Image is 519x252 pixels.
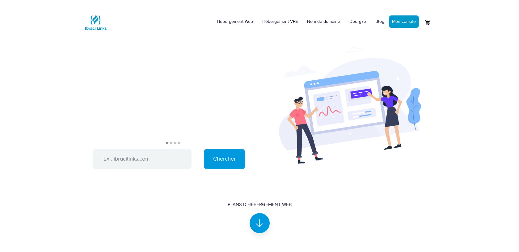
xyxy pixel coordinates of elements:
a: Plans d'hébergement Web [228,201,292,228]
div: Plans d'hébergement Web [228,201,292,208]
img: Logo Ibraci Links [83,10,108,35]
a: Hébergement VPS [258,12,302,31]
input: Ex : ibracilinks.com [93,149,192,169]
a: Hébergement Web [212,12,258,31]
a: Nom de domaine [302,12,345,31]
a: Dooryze [345,12,371,31]
input: Chercher [204,149,245,169]
a: Blog [371,12,389,31]
a: Logo Ibraci Links [83,5,108,35]
a: Mon compte [389,15,419,28]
